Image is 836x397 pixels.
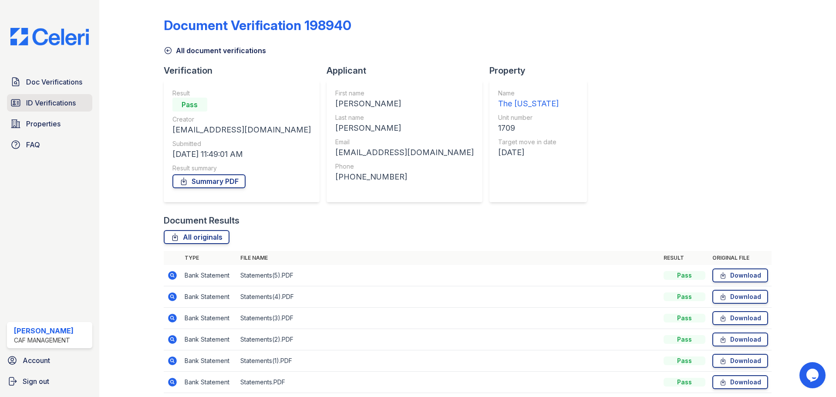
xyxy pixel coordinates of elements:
[498,113,559,122] div: Unit number
[172,115,311,124] div: Creator
[164,64,327,77] div: Verification
[172,164,311,173] div: Result summary
[664,356,705,365] div: Pass
[14,336,74,345] div: CAF Management
[709,251,772,265] th: Original file
[498,89,559,110] a: Name The [US_STATE]
[712,354,768,368] a: Download
[3,28,96,45] img: CE_Logo_Blue-a8612792a0a2168367f1c8372b55b34899dd931a85d93a1a3d3e32e68fde9ad4.png
[181,350,237,372] td: Bank Statement
[664,378,705,387] div: Pass
[181,265,237,286] td: Bank Statement
[26,98,76,108] span: ID Verifications
[181,286,237,308] td: Bank Statement
[172,148,311,160] div: [DATE] 11:49:01 AM
[3,352,96,369] a: Account
[181,251,237,265] th: Type
[498,138,559,146] div: Target move in date
[7,115,92,132] a: Properties
[712,311,768,325] a: Download
[712,268,768,282] a: Download
[181,308,237,329] td: Bank Statement
[498,98,559,110] div: The [US_STATE]
[164,17,351,33] div: Document Verification 198940
[172,174,246,188] a: Summary PDF
[712,333,768,346] a: Download
[237,286,660,308] td: Statements(4).PDF
[335,113,474,122] div: Last name
[335,122,474,134] div: [PERSON_NAME]
[23,376,49,387] span: Sign out
[799,362,827,388] iframe: chat widget
[664,335,705,344] div: Pass
[335,89,474,98] div: First name
[237,265,660,286] td: Statements(5).PDF
[335,171,474,183] div: [PHONE_NUMBER]
[498,146,559,159] div: [DATE]
[26,77,82,87] span: Doc Verifications
[498,89,559,98] div: Name
[26,119,61,129] span: Properties
[664,271,705,280] div: Pass
[164,214,239,227] div: Document Results
[237,350,660,372] td: Statements(1).PDF
[237,372,660,393] td: Statements.PDF
[664,292,705,301] div: Pass
[660,251,709,265] th: Result
[335,162,474,171] div: Phone
[7,94,92,112] a: ID Verifications
[237,329,660,350] td: Statements(2).PDF
[7,73,92,91] a: Doc Verifications
[3,373,96,390] a: Sign out
[172,139,311,148] div: Submitted
[335,138,474,146] div: Email
[712,290,768,304] a: Download
[335,146,474,159] div: [EMAIL_ADDRESS][DOMAIN_NAME]
[23,355,50,366] span: Account
[172,89,311,98] div: Result
[172,124,311,136] div: [EMAIL_ADDRESS][DOMAIN_NAME]
[664,314,705,322] div: Pass
[14,326,74,336] div: [PERSON_NAME]
[164,230,229,244] a: All originals
[237,251,660,265] th: File name
[335,98,474,110] div: [PERSON_NAME]
[7,136,92,153] a: FAQ
[712,375,768,389] a: Download
[498,122,559,134] div: 1709
[26,139,40,150] span: FAQ
[327,64,489,77] div: Applicant
[164,45,266,56] a: All document verifications
[172,98,207,112] div: Pass
[181,372,237,393] td: Bank Statement
[181,329,237,350] td: Bank Statement
[489,64,594,77] div: Property
[237,308,660,329] td: Statements(3).PDF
